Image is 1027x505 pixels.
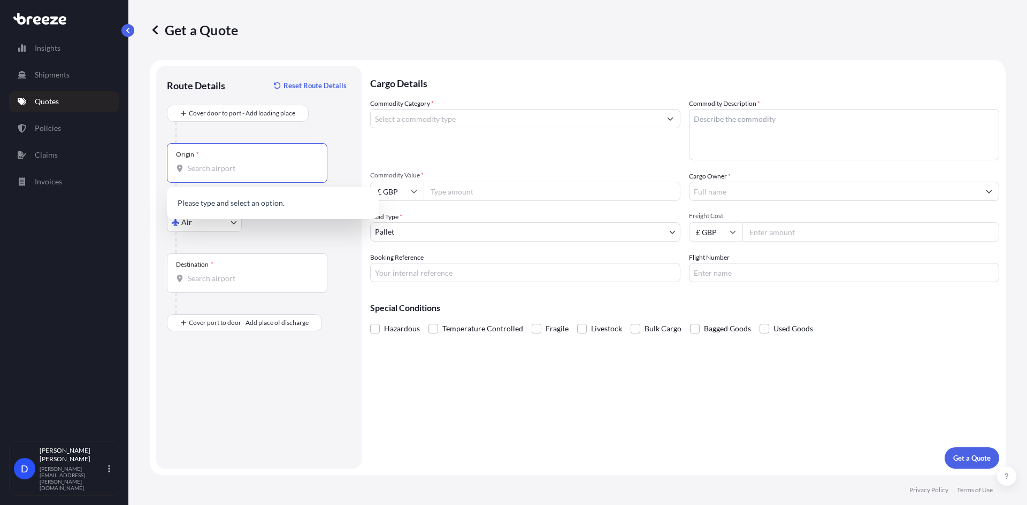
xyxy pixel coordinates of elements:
[21,463,28,474] span: D
[167,79,225,92] p: Route Details
[35,176,62,187] p: Invoices
[689,98,760,109] label: Commodity Description
[35,123,61,134] p: Policies
[689,182,979,201] input: Full name
[375,227,394,237] span: Pallet
[953,453,991,463] p: Get a Quote
[283,80,347,91] p: Reset Route Details
[371,109,661,128] input: Select a commodity type
[957,486,993,494] p: Terms of Use
[370,171,680,180] span: Commodity Value
[167,187,379,219] div: Show suggestions
[40,446,106,463] p: [PERSON_NAME] [PERSON_NAME]
[35,69,70,80] p: Shipments
[979,182,999,201] button: Show suggestions
[188,163,314,174] input: Origin
[370,66,999,98] p: Cargo Details
[40,465,106,491] p: [PERSON_NAME][EMAIL_ADDRESS][PERSON_NAME][DOMAIN_NAME]
[370,263,680,282] input: Your internal reference
[150,21,238,38] p: Get a Quote
[591,321,622,337] span: Livestock
[384,321,420,337] span: Hazardous
[370,212,402,222] span: Load Type
[189,317,309,328] span: Cover port to door - Add place of discharge
[189,108,295,119] span: Cover door to port - Add loading place
[188,273,314,284] input: Destination
[370,252,424,263] label: Booking Reference
[773,321,813,337] span: Used Goods
[689,171,731,182] label: Cargo Owner
[689,252,730,263] label: Flight Number
[181,217,192,228] span: Air
[442,321,523,337] span: Temperature Controlled
[689,212,999,220] span: Freight Cost
[176,150,199,159] div: Origin
[176,260,213,269] div: Destination
[661,109,680,128] button: Show suggestions
[35,150,58,160] p: Claims
[35,43,60,53] p: Insights
[645,321,681,337] span: Bulk Cargo
[167,213,242,232] button: Select transport
[35,96,59,107] p: Quotes
[370,98,434,109] label: Commodity Category
[909,486,948,494] p: Privacy Policy
[689,263,999,282] input: Enter name
[546,321,569,337] span: Fragile
[424,182,680,201] input: Type amount
[171,191,374,215] p: Please type and select an option.
[370,304,999,312] p: Special Conditions
[742,222,999,242] input: Enter amount
[704,321,751,337] span: Bagged Goods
